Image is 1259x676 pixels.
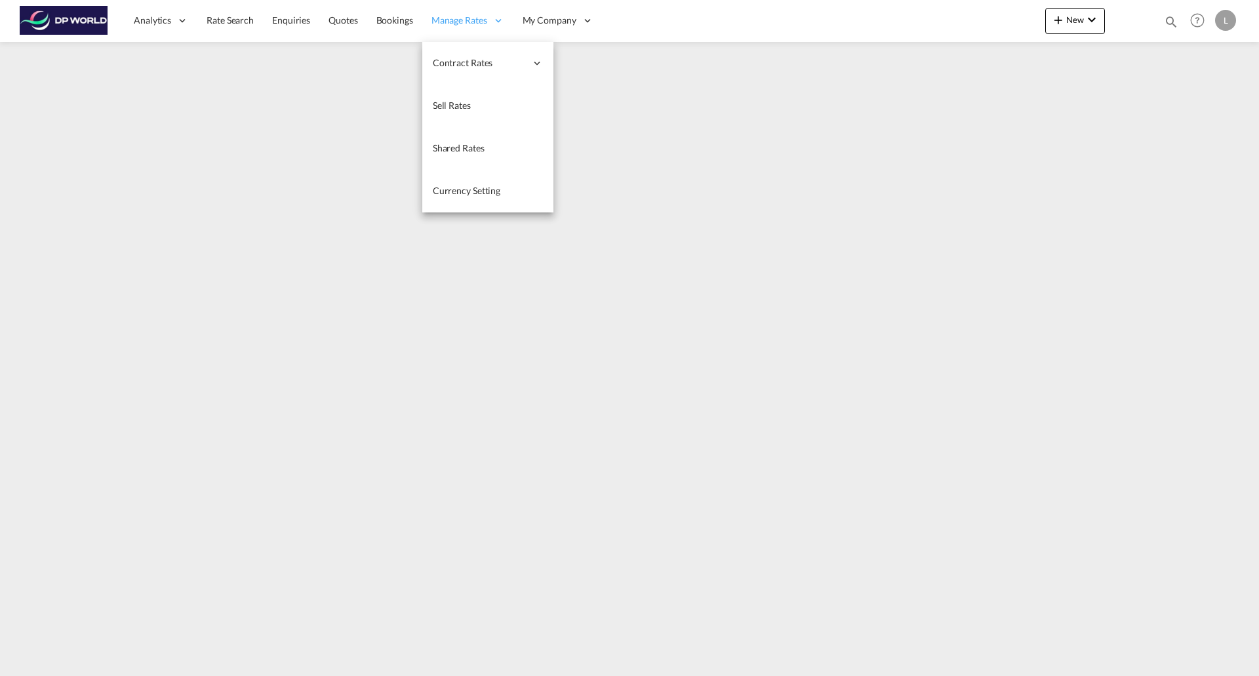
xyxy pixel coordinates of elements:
button: icon-plus 400-fgNewicon-chevron-down [1045,8,1105,34]
md-icon: icon-plus 400-fg [1050,12,1066,28]
a: Shared Rates [422,127,553,170]
span: Sell Rates [433,100,471,111]
div: Contract Rates [422,42,553,85]
span: Rate Search [207,14,254,26]
span: Currency Setting [433,185,500,196]
div: L [1215,10,1236,31]
md-icon: icon-chevron-down [1084,12,1100,28]
a: Currency Setting [422,170,553,212]
span: Bookings [376,14,413,26]
div: Help [1186,9,1215,33]
span: My Company [523,14,576,27]
span: Quotes [329,14,357,26]
div: icon-magnify [1164,14,1178,34]
img: c08ca190194411f088ed0f3ba295208c.png [20,6,108,35]
span: Enquiries [272,14,310,26]
a: Sell Rates [422,85,553,127]
span: Contract Rates [433,56,526,70]
span: Help [1186,9,1209,31]
span: Manage Rates [431,14,487,27]
md-icon: icon-magnify [1164,14,1178,29]
span: New [1050,14,1100,25]
span: Shared Rates [433,142,485,153]
span: Analytics [134,14,171,27]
